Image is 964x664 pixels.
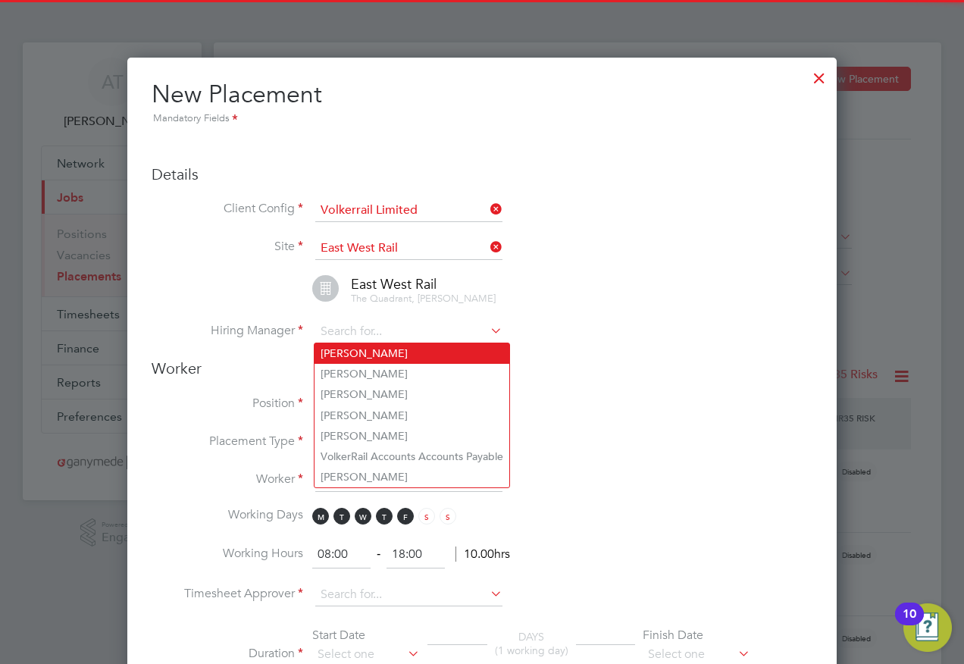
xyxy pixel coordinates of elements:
span: T [333,508,350,525]
li: VolkerRail Accounts Accounts Payable [315,446,509,467]
div: DAYS [487,630,576,657]
label: Working Hours [152,546,303,562]
label: Timesheet Approver [152,586,303,602]
div: Start Date [312,628,420,644]
li: [PERSON_NAME] [315,406,509,426]
h2: New Placement [152,79,812,127]
div: Mandatory Fields [152,111,812,127]
h3: Details [152,164,812,184]
label: Hiring Manager [152,323,303,339]
span: S [418,508,435,525]
button: Open Resource Center, 10 new notifications [903,603,952,652]
li: [PERSON_NAME] [315,467,509,487]
label: Position [152,396,303,412]
span: (1 working day) [495,644,568,657]
span: The Quadrant, [PERSON_NAME] [351,292,496,305]
input: Search for... [315,237,502,260]
li: [PERSON_NAME] [315,343,509,364]
h3: Worker [152,359,812,378]
input: 08:00 [312,541,371,568]
label: Client Config [152,201,303,217]
label: Placement Type [152,434,303,449]
span: East West Rail [351,275,437,293]
span: 10.00hrs [455,547,510,562]
span: ‐ [374,547,383,562]
input: Search for... [315,584,502,606]
input: Search for... [315,199,502,222]
label: Site [152,239,303,255]
div: 10 [903,614,916,634]
span: M [312,508,329,525]
label: Worker [152,471,303,487]
input: 17:00 [387,541,445,568]
span: F [397,508,414,525]
span: T [376,508,393,525]
span: W [355,508,371,525]
li: [PERSON_NAME] [315,364,509,384]
div: Finish Date [643,628,750,644]
li: [PERSON_NAME] [315,426,509,446]
span: S [440,508,456,525]
label: Working Days [152,507,303,523]
label: Duration [152,646,303,662]
input: Search for... [315,321,502,343]
li: [PERSON_NAME] [315,384,509,405]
